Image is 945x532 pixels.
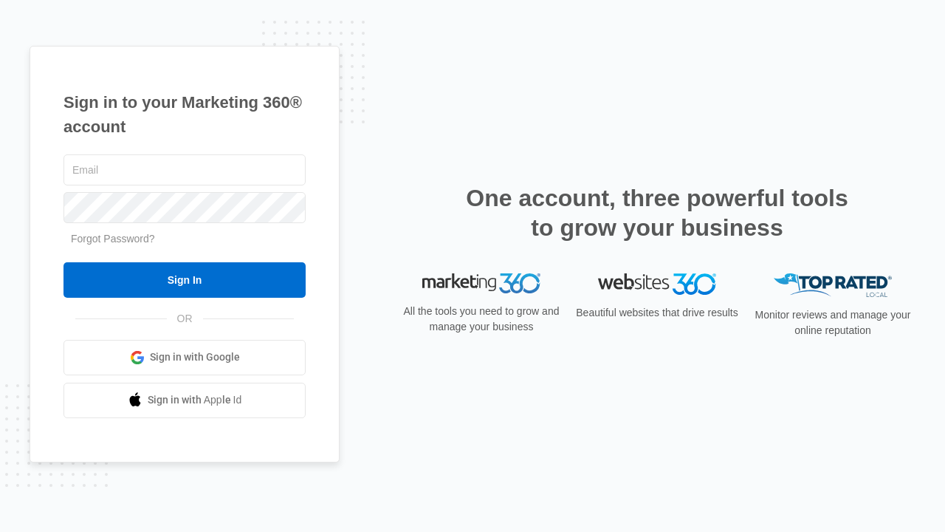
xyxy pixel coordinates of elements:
[461,183,853,242] h2: One account, three powerful tools to grow your business
[63,383,306,418] a: Sign in with Apple Id
[63,262,306,298] input: Sign In
[167,311,203,327] span: OR
[399,304,564,335] p: All the tools you need to grow and manage your business
[63,340,306,375] a: Sign in with Google
[71,233,155,245] a: Forgot Password?
[422,273,540,294] img: Marketing 360
[148,392,242,408] span: Sign in with Apple Id
[774,273,892,298] img: Top Rated Local
[63,154,306,185] input: Email
[598,273,716,295] img: Websites 360
[63,90,306,139] h1: Sign in to your Marketing 360® account
[574,305,740,321] p: Beautiful websites that drive results
[750,307,915,338] p: Monitor reviews and manage your online reputation
[150,349,240,365] span: Sign in with Google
